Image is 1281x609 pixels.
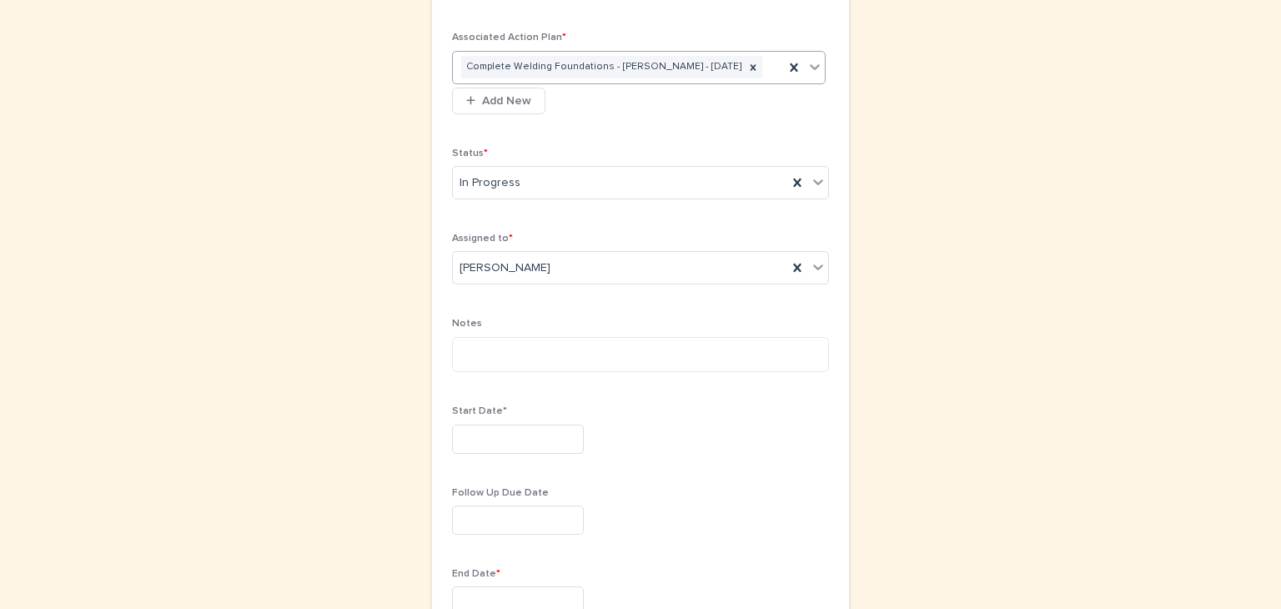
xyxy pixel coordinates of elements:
span: Status [452,148,488,159]
div: Complete Welding Foundations - [PERSON_NAME] - [DATE] [461,56,744,78]
span: Associated Action Plan [452,33,566,43]
span: Assigned to [452,234,513,244]
span: End Date [452,569,500,579]
span: Add New [482,95,531,107]
span: Follow Up Due Date [452,488,549,498]
span: [PERSON_NAME] [460,259,550,277]
button: Add New [452,88,545,114]
span: In Progress [460,174,520,192]
span: Start Date* [452,406,507,416]
span: Notes [452,319,482,329]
